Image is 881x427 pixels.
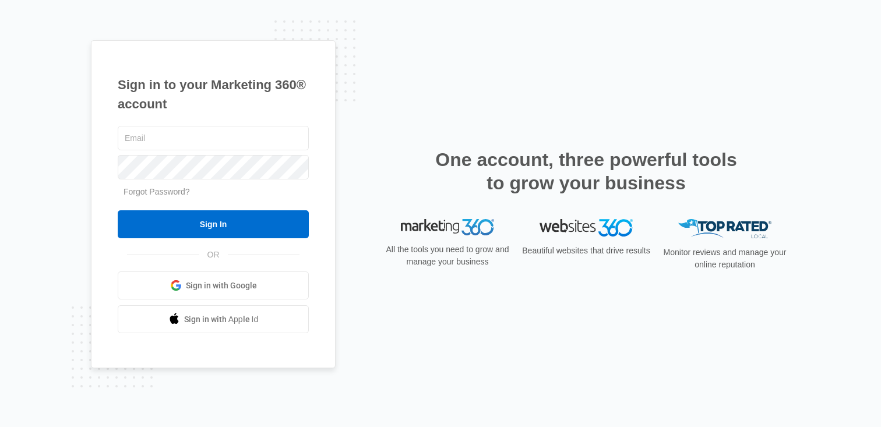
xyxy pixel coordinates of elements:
p: Monitor reviews and manage your online reputation [660,246,790,271]
span: OR [199,249,228,261]
p: All the tools you need to grow and manage your business [382,244,513,268]
span: Sign in with Apple Id [184,313,259,326]
a: Sign in with Apple Id [118,305,309,333]
img: Top Rated Local [678,219,771,238]
span: Sign in with Google [186,280,257,292]
input: Sign In [118,210,309,238]
input: Email [118,126,309,150]
a: Sign in with Google [118,271,309,299]
p: Beautiful websites that drive results [521,245,651,257]
img: Marketing 360 [401,219,494,235]
h1: Sign in to your Marketing 360® account [118,75,309,114]
img: Websites 360 [540,219,633,236]
a: Forgot Password? [124,187,190,196]
h2: One account, three powerful tools to grow your business [432,148,741,195]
